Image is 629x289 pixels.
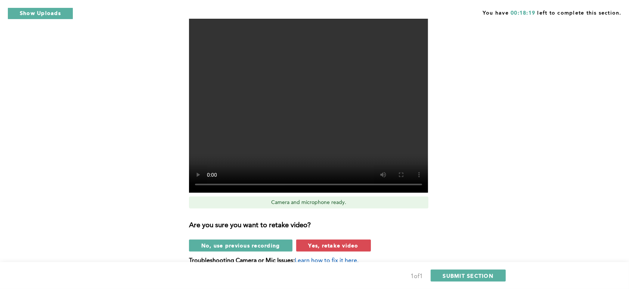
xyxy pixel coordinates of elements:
[483,7,622,17] span: You have left to complete this section.
[443,272,494,279] span: SUBMIT SECTION
[189,197,428,209] div: Camera and microphone ready.
[189,258,295,264] b: Troubleshooting Camera or Mic Issues:
[189,240,292,252] button: No, use previous recording
[189,222,437,230] h3: Are you sure you want to retake video?
[431,270,506,282] button: SUBMIT SECTION
[295,258,359,264] span: Learn how to fix it here.
[296,240,371,252] button: Yes, retake video
[511,10,535,16] span: 00:18:19
[201,242,280,249] span: No, use previous recording
[411,271,423,282] div: 1 of 1
[309,242,359,249] span: Yes, retake video
[7,7,73,19] button: Show Uploads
